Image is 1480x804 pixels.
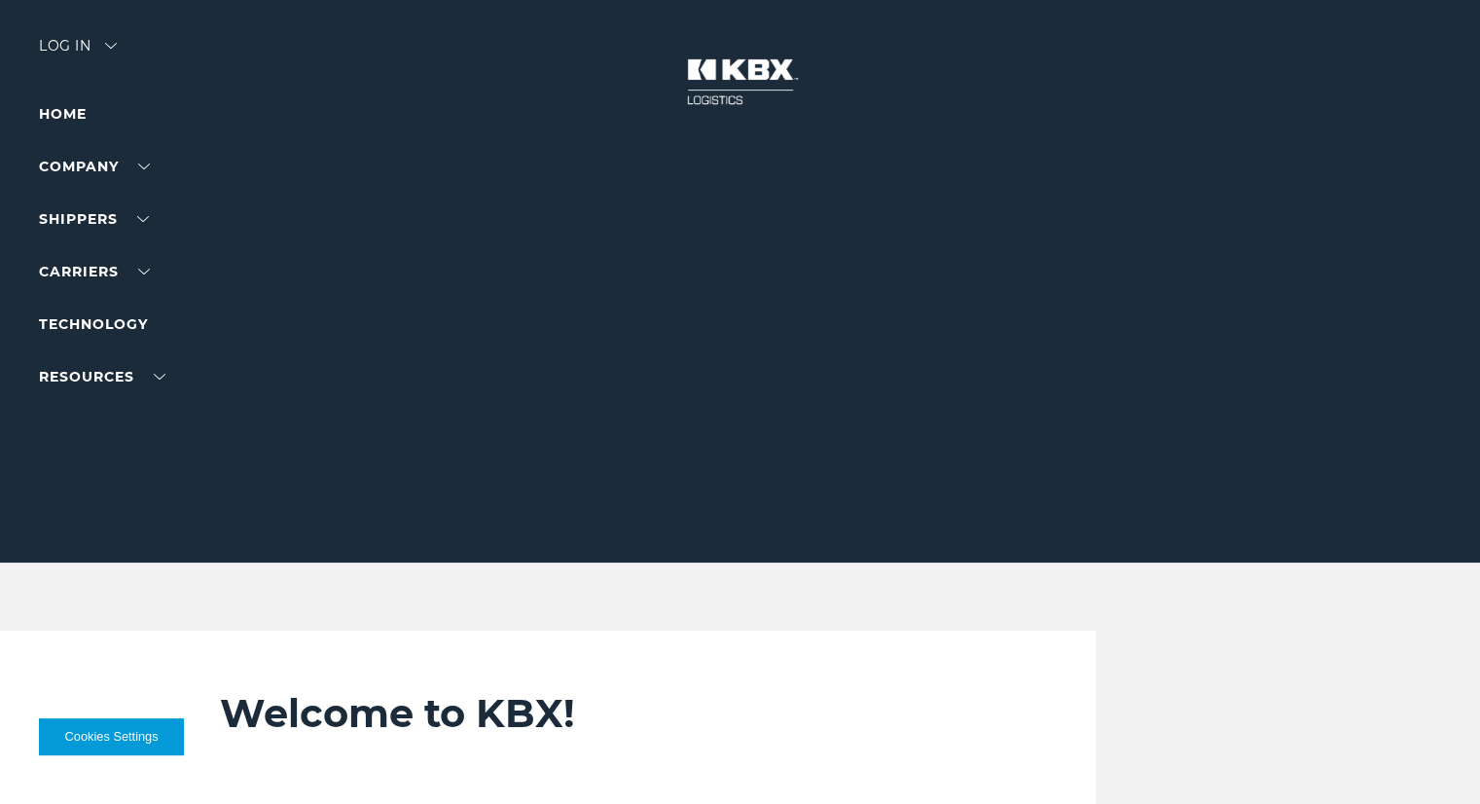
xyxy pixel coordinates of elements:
[220,689,1019,738] h2: Welcome to KBX!
[39,210,149,228] a: SHIPPERS
[105,43,117,49] img: arrow
[39,158,150,175] a: Company
[39,105,87,123] a: Home
[39,315,148,333] a: Technology
[39,39,117,67] div: Log in
[668,39,813,125] img: kbx logo
[39,718,184,755] button: Cookies Settings
[39,368,165,385] a: RESOURCES
[39,263,150,280] a: Carriers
